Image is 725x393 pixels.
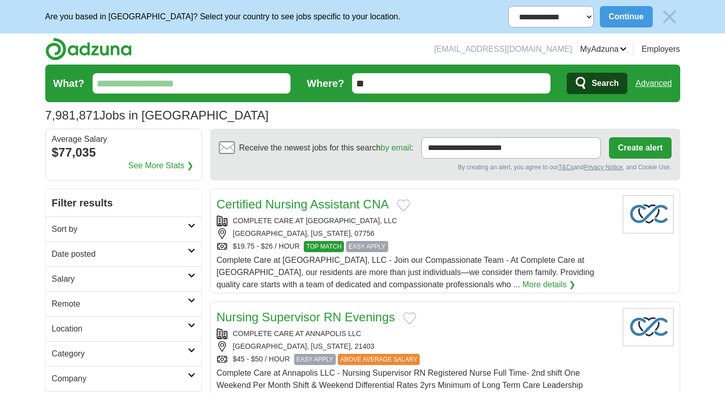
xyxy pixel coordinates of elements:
a: Salary [46,266,201,291]
a: MyAdzuna [580,43,627,55]
h2: Sort by [52,223,188,235]
h2: Location [52,323,188,335]
span: Receive the newest jobs for this search : [239,142,413,154]
div: COMPLETE CARE AT ANNAPOLIS LLC [217,328,615,339]
span: TOP MATCH [304,241,344,252]
span: EASY APPLY [346,241,388,252]
span: EASY APPLY [294,354,336,365]
span: ABOVE AVERAGE SALARY [338,354,420,365]
span: Complete Care at [GEOGRAPHIC_DATA], LLC - Join our Compassionate Team - At Complete Care at [GEOG... [217,256,595,289]
div: [GEOGRAPHIC_DATA], [US_STATE], 07756 [217,228,615,239]
a: See More Stats ❯ [128,160,193,172]
div: [GEOGRAPHIC_DATA], [US_STATE], 21403 [217,341,615,352]
a: Sort by [46,217,201,241]
button: Search [567,73,627,94]
div: Average Salary [52,135,195,143]
a: More details ❯ [523,279,576,291]
a: Certified Nursing Assistant CNA [217,197,389,211]
h2: Category [52,348,188,360]
img: Company logo [623,195,674,233]
a: Company [46,366,201,391]
a: Privacy Notice [584,164,623,171]
span: 7,981,871 [45,106,100,125]
h2: Filter results [46,189,201,217]
p: Are you based in [GEOGRAPHIC_DATA]? Select your country to see jobs specific to your location. [45,11,400,23]
li: [EMAIL_ADDRESS][DOMAIN_NAME] [434,43,572,55]
span: Search [592,73,619,94]
a: by email [381,143,411,152]
h1: Jobs in [GEOGRAPHIC_DATA] [45,108,269,122]
h2: Date posted [52,248,188,260]
label: Where? [307,76,344,91]
a: Nursing Supervisor RN Evenings [217,310,395,324]
a: T&Cs [558,164,573,171]
button: Create alert [609,137,671,159]
h2: Company [52,373,188,385]
a: Category [46,341,201,366]
div: By creating an alert, you agree to our and , and Cookie Use. [219,163,672,172]
div: COMPLETE CARE AT [GEOGRAPHIC_DATA], LLC [217,216,615,226]
a: Employers [642,43,680,55]
button: Add to favorite jobs [403,312,416,324]
button: Add to favorite jobs [397,199,410,211]
img: icon_close_no_bg.svg [659,6,680,27]
h2: Salary [52,273,188,285]
a: Location [46,316,201,341]
img: Company logo [623,308,674,346]
label: What? [53,76,84,91]
div: $45 - $50 / HOUR [217,354,615,365]
button: Continue [600,6,652,27]
h2: Remote [52,298,188,310]
a: Date posted [46,241,201,266]
a: Advanced [635,73,672,94]
div: $19.75 - $26 / HOUR [217,241,615,252]
a: Remote [46,291,201,316]
div: $77,035 [52,143,195,162]
img: Adzuna logo [45,38,132,61]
